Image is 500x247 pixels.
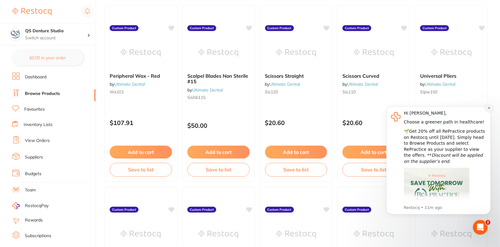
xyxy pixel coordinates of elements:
[342,207,371,213] label: Custom Product
[265,207,294,213] label: Custom Product
[342,163,405,176] button: Save to list
[12,8,52,15] img: Restocq Logo
[110,163,172,176] button: Save to list
[25,171,41,177] a: Budgets
[276,37,316,68] img: Scissors Straight
[25,28,87,34] h4: QS Denture Studio
[24,106,45,112] a: Favourites
[342,81,378,87] span: by
[110,81,145,87] span: by
[187,87,223,93] span: by
[12,202,49,209] a: RestocqPay
[110,207,139,213] label: Custom Product
[342,146,405,159] button: Add to cart
[110,146,172,159] button: Add to cart
[10,28,22,41] img: QS Denture Studio
[342,89,356,95] span: Sis110
[420,81,455,87] span: by
[473,220,488,235] iframe: Intercom live chat
[342,73,379,79] span: Scissors Curved
[24,122,53,128] a: Inventory Lists
[265,25,294,31] label: Custom Product
[342,119,405,126] p: $20.60
[342,73,405,79] b: Scissors Curved
[420,25,449,31] label: Custom Product
[110,89,124,95] span: Wx101
[192,87,223,93] a: Ultimate Dental
[354,37,394,68] img: Scissors Curved
[110,73,160,79] span: Peripheral Wax - Red
[121,37,161,68] img: Peripheral Wax - Red
[25,154,43,160] a: Suppliers
[187,163,250,176] button: Save to list
[265,163,327,176] button: Save to list
[187,25,216,31] label: Custom Product
[187,146,250,159] button: Add to cart
[25,138,50,144] a: View Orders
[265,73,327,79] b: Scissors Straight
[420,73,482,79] b: Universal Pliers
[486,220,490,225] span: 2
[187,207,216,213] label: Custom Product
[110,25,139,31] label: Custom Product
[25,91,60,97] a: Browse Products
[187,122,250,129] p: $50.00
[198,37,238,68] img: Scalpel Blades Non Sterile #15
[25,217,43,223] a: Rewards
[420,89,437,95] span: Sipw150
[25,74,46,80] a: Dashboard
[25,233,51,239] a: Subscriptions
[265,81,300,87] span: by
[265,89,278,95] span: Sis120
[265,119,327,126] p: $20.60
[110,119,172,126] p: $107.91
[265,73,304,79] span: Scissors Straight
[25,35,87,41] p: Switch account
[432,37,471,68] img: Universal Pliers
[12,5,52,19] a: Restocq Logo
[270,81,300,87] a: Ultimate Dental
[25,187,36,193] a: Team
[347,81,378,87] a: Ultimate Dental
[25,203,49,209] span: RestocqPay
[110,73,172,79] b: Peripheral Wax - Red
[420,73,456,79] span: Universal Pliers
[265,146,327,159] button: Add to cart
[187,73,250,84] b: Scalpel Blades Non Sterile #15
[114,81,145,87] a: Ultimate Dental
[425,81,455,87] a: Ultimate Dental
[377,101,500,218] iframe: Intercom notifications message
[342,25,371,31] label: Custom Product
[12,202,20,209] img: RestocqPay
[12,50,83,65] button: $0.00 in your order
[187,95,205,100] span: Sishb115
[187,73,248,84] span: Scalpel Blades Non Sterile #15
